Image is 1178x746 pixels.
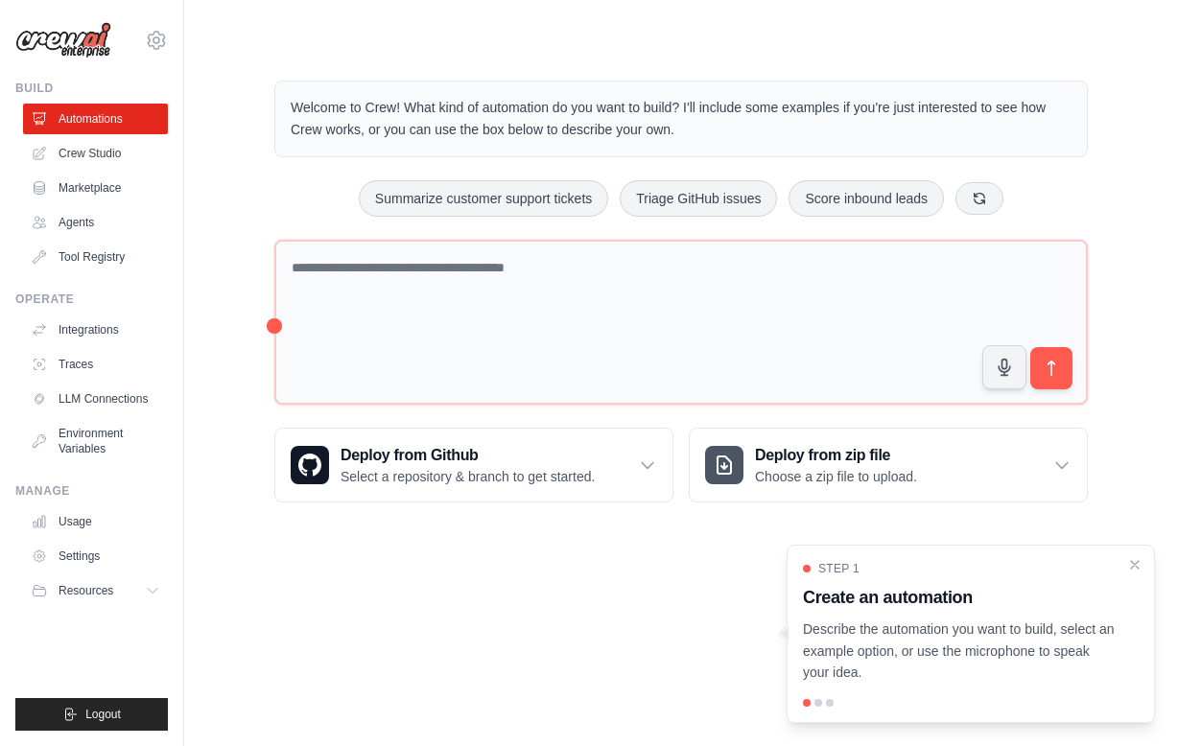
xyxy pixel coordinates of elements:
[1127,557,1143,572] button: Close walkthrough
[23,315,168,345] a: Integrations
[803,584,1116,611] h3: Create an automation
[23,104,168,134] a: Automations
[291,97,1072,141] p: Welcome to Crew! What kind of automation do you want to build? I'll include some examples if you'...
[23,506,168,537] a: Usage
[23,384,168,414] a: LLM Connections
[341,467,595,486] p: Select a repository & branch to get started.
[818,561,860,576] span: Step 1
[803,618,1116,684] p: Describe the automation you want to build, select an example option, or use the microphone to spe...
[620,180,777,217] button: Triage GitHub issues
[15,81,168,96] div: Build
[59,583,113,598] span: Resources
[23,207,168,238] a: Agents
[23,138,168,169] a: Crew Studio
[15,22,111,58] img: Logo
[1082,654,1178,746] iframe: Chat Widget
[789,180,944,217] button: Score inbound leads
[755,444,917,467] h3: Deploy from zip file
[23,541,168,571] a: Settings
[755,467,917,486] p: Choose a zip file to upload.
[23,173,168,203] a: Marketplace
[23,418,168,464] a: Environment Variables
[85,707,121,722] span: Logout
[341,444,595,467] h3: Deploy from Github
[23,349,168,380] a: Traces
[23,242,168,272] a: Tool Registry
[23,575,168,606] button: Resources
[15,291,168,307] div: Operate
[359,180,608,217] button: Summarize customer support tickets
[15,698,168,731] button: Logout
[15,483,168,499] div: Manage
